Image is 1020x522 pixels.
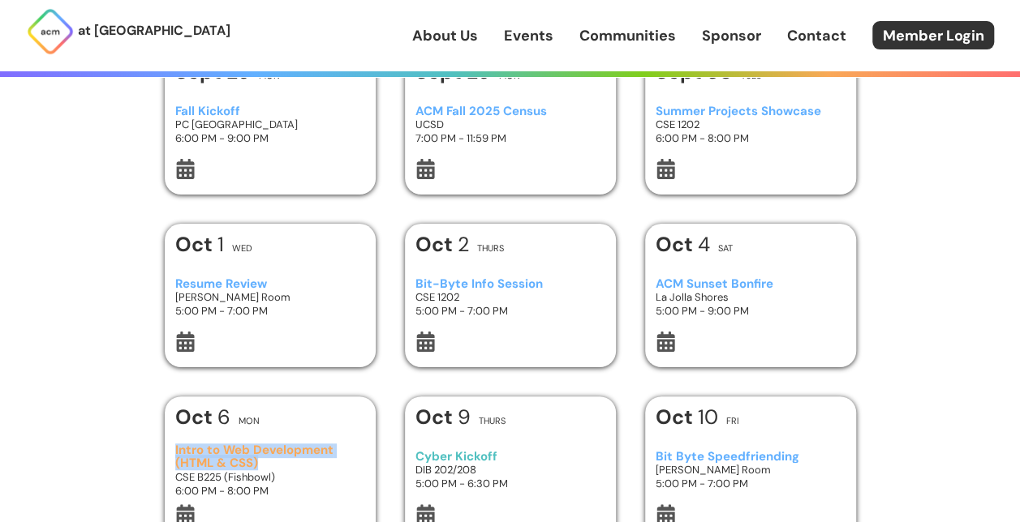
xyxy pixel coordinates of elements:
h3: 5:00 PM - 7:00 PM [175,304,364,318]
h3: 6:00 PM - 8:00 PM [656,131,845,145]
a: Events [504,25,553,46]
h3: 5:00 PM - 9:00 PM [656,304,845,318]
img: ACM Logo [26,7,75,56]
h3: Bit Byte Speedfriending [656,450,845,464]
h2: Wed [232,244,252,253]
h3: Intro to Web Development (HTML & CSS) [175,443,364,470]
p: at [GEOGRAPHIC_DATA] [78,20,230,41]
h1: 1 [175,234,224,255]
b: Oct [656,231,698,258]
h2: Fri [726,417,739,426]
h3: 7:00 PM - 11:59 PM [415,131,605,145]
a: at [GEOGRAPHIC_DATA] [26,7,230,56]
h3: CSE 1202 [656,118,845,131]
a: Member Login [872,21,994,49]
h2: Thurs [479,417,506,426]
h3: La Jolla Shores [656,290,845,304]
h1: 10 [656,407,718,427]
h3: Bit-Byte Info Session [415,277,605,291]
h1: 30 [656,62,733,82]
h3: ACM Sunset Bonfire [656,277,845,291]
h2: Mon [259,71,280,80]
h3: Cyber Kickoff [415,450,605,464]
b: Oct [415,404,458,430]
h3: Summer Projects Showcase [656,105,845,118]
h3: CSE B225 (Fishbowl) [175,470,364,484]
h3: PC [GEOGRAPHIC_DATA] [175,118,364,131]
h1: 29 [415,62,491,82]
h3: Fall Kickoff [175,105,364,118]
h3: ACM Fall 2025 Census [415,105,605,118]
h3: [PERSON_NAME] Room [656,463,845,477]
h3: DIB 202/208 [415,463,605,477]
b: Oct [656,404,698,430]
h3: CSE 1202 [415,290,605,304]
h3: UCSD [415,118,605,131]
a: About Us [412,25,478,46]
a: Communities [579,25,676,46]
h2: Mon [239,417,260,426]
a: Sponsor [702,25,761,46]
a: Contact [787,25,846,46]
h2: Tues [741,71,761,80]
h3: 6:00 PM - 8:00 PM [175,484,364,498]
h2: Sat [718,244,733,253]
h3: Resume Review [175,277,364,291]
h1: 2 [415,234,469,255]
b: Oct [415,231,458,258]
h1: 9 [415,407,471,427]
h3: [PERSON_NAME] Room [175,290,364,304]
h3: 5:00 PM - 7:00 PM [415,304,605,318]
h2: Thurs [477,244,504,253]
b: Oct [175,404,217,430]
b: Oct [175,231,217,258]
h1: 6 [175,407,230,427]
h1: 4 [656,234,710,255]
h2: Mon [499,71,520,80]
h3: 6:00 PM - 9:00 PM [175,131,364,145]
h3: 5:00 PM - 7:00 PM [656,477,845,490]
h3: 5:00 PM - 6:30 PM [415,477,605,490]
h1: 29 [175,62,251,82]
